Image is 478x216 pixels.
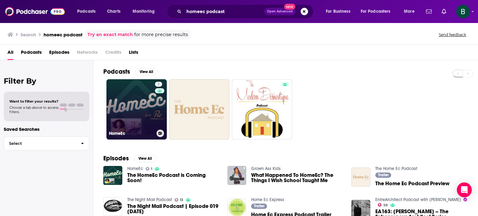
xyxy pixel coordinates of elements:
[87,31,133,38] a: Try an exact match
[49,47,69,60] a: Episodes
[105,47,121,60] span: Credits
[439,6,449,17] a: Show notifications dropdown
[127,172,220,183] a: The HomeEc Podcast is Coming Soon!
[361,7,391,16] span: For Podcasters
[456,5,470,18] img: User Profile
[21,47,42,60] a: Podcasts
[106,79,167,140] a: 1HomeEc
[227,166,246,185] img: What Happened To HomeEc? The Things I Wish School Taught Me
[351,168,370,186] img: The Home Ec Podcast Preview
[103,166,122,185] img: The HomeEc Podcast is Coming Soon!
[254,204,265,208] span: Trailer
[180,199,183,201] span: 13
[5,6,65,17] img: Podchaser - Follow, Share and Rate Podcasts
[103,154,129,162] h2: Episodes
[7,47,13,60] a: All
[9,99,59,103] span: Want to filter your results?
[73,7,104,16] button: open menu
[437,32,468,37] button: Send feedback
[173,4,319,19] div: Search podcasts, credits, & more...
[134,31,188,38] span: for more precise results
[251,197,284,202] a: Home Ec Express
[326,7,350,16] span: For Business
[284,4,295,10] span: New
[127,166,143,171] a: HomeEc
[456,5,470,18] button: Show profile menu
[77,7,96,16] span: Podcasts
[375,181,449,186] a: The Home Ec Podcast Preview
[264,8,296,15] button: Open AdvancedNew
[155,82,162,87] a: 1
[184,7,264,16] input: Search podcasts, credits, & more...
[251,166,281,171] a: Grown Ass Kids
[424,6,434,17] a: Show notifications dropdown
[457,182,472,197] div: Open Intercom Messenger
[134,155,156,162] button: View All
[378,203,388,207] a: 59
[103,197,122,216] img: The Night Mail Podcast | Episode 019 2024-01-31
[4,126,89,132] p: Saved Searches
[77,47,98,60] span: Networks
[378,173,389,177] span: Trailer
[251,172,344,183] a: What Happened To HomeEc? The Things I Wish School Taught Me
[127,197,172,202] a: The Night Mail Podcast
[133,7,155,16] span: Monitoring
[383,204,388,207] span: 59
[357,7,400,16] button: open menu
[175,198,184,202] a: 13
[267,10,293,13] span: Open Advanced
[44,32,82,38] h3: homeec podcast
[375,166,417,171] a: The Home Ec Podcast
[456,5,470,18] span: Logged in as betsy46033
[375,197,461,202] a: EntreArchitect Podcast with Mark R. LePage
[4,76,89,85] h2: Filter By
[103,7,124,16] a: Charts
[9,105,59,114] span: Choose a tab above to access filters.
[127,204,220,214] span: The Night Mail Podcast | Episode 019 [DATE]
[21,32,36,38] h3: Search
[103,68,130,76] h2: Podcasts
[151,168,152,170] span: 1
[146,167,152,171] a: 1
[321,7,358,16] button: open menu
[109,131,154,136] h3: HomeEc
[107,7,120,16] span: Charts
[157,81,160,88] span: 1
[4,141,76,145] span: Select
[135,68,157,76] button: View All
[103,68,157,76] a: PodcastsView All
[4,136,89,150] button: Select
[404,7,415,16] span: More
[129,47,138,60] a: Lists
[128,7,163,16] button: open menu
[103,154,156,162] a: EpisodesView All
[127,204,220,214] a: The Night Mail Podcast | Episode 019 2024-01-31
[400,7,422,16] button: open menu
